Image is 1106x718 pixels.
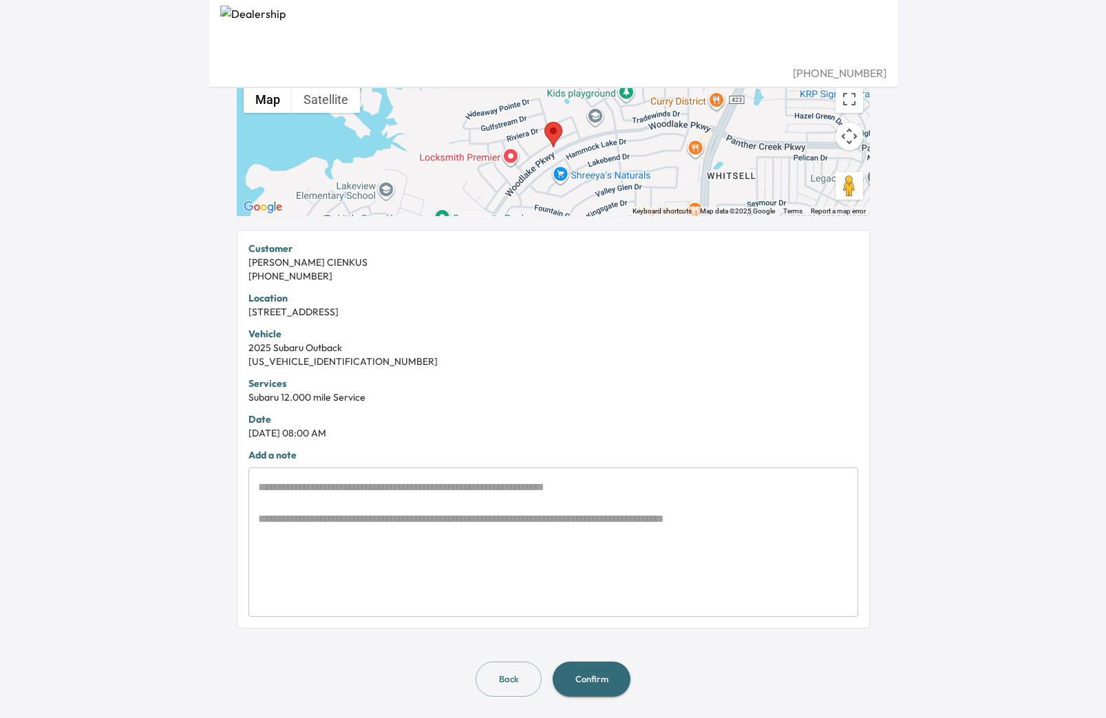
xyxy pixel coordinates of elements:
button: Confirm [553,662,630,697]
div: [PHONE_NUMBER] [248,269,858,283]
a: Terms (opens in new tab) [783,207,802,215]
button: Drag Pegman onto the map to open Street View [836,172,863,200]
button: Show satellite imagery [292,85,360,113]
button: Show street map [244,85,292,113]
a: Open this area in Google Maps (opens a new window) [240,198,286,216]
strong: Vehicle [248,328,281,340]
button: Back [476,662,542,697]
div: [DATE] 08:00 AM [248,426,858,440]
button: Toggle fullscreen view [836,85,863,113]
strong: Customer [248,242,293,255]
span: Map data ©2025 Google [700,207,775,215]
img: Dealership [220,6,886,65]
div: [US_VEHICLE_IDENTIFICATION_NUMBER] [248,355,858,368]
strong: Add a note [248,449,297,461]
div: [STREET_ADDRESS] [248,305,858,319]
div: [PERSON_NAME] CIENKUS [248,255,858,269]
div: Subaru 12.000 mile Service [248,390,858,404]
img: Google [240,198,286,216]
strong: Date [248,413,271,425]
button: Map camera controls [836,123,863,150]
div: 2025 Subaru Outback [248,341,858,355]
a: Report a map error [811,207,866,215]
strong: Services [248,377,286,390]
strong: Location [248,292,288,304]
button: Keyboard shortcuts [632,207,692,216]
div: [PHONE_NUMBER] [220,65,886,81]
